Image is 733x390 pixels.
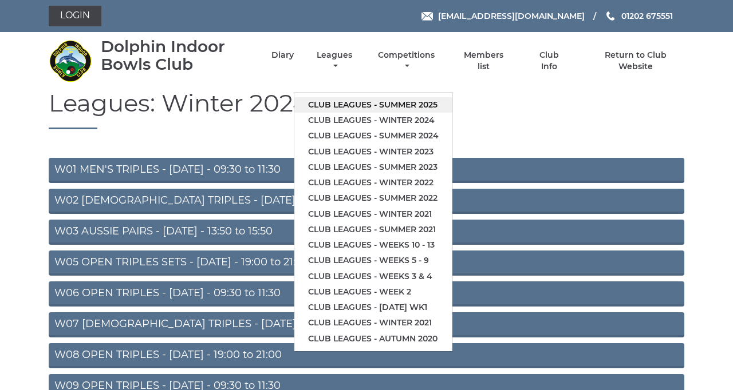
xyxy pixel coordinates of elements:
[375,50,438,72] a: Competitions
[49,90,684,129] h1: Leagues: Winter 2024
[294,113,452,128] a: Club leagues - Winter 2024
[605,10,673,22] a: Phone us 01202 675551
[294,206,452,222] a: Club leagues - Winter 2021
[421,10,585,22] a: Email [EMAIL_ADDRESS][DOMAIN_NAME]
[438,11,585,21] span: [EMAIL_ADDRESS][DOMAIN_NAME]
[49,158,684,183] a: W01 MEN'S TRIPLES - [DATE] - 09:30 to 11:30
[294,253,452,268] a: Club leagues - Weeks 5 - 9
[421,12,433,21] img: Email
[49,281,684,307] a: W06 OPEN TRIPLES - [DATE] - 09:30 to 11:30
[294,97,452,113] a: Club leagues - Summer 2025
[294,315,452,331] a: Club leagues - Winter 2021
[294,331,452,347] a: Club leagues - Autumn 2020
[621,11,673,21] span: 01202 675551
[49,343,684,368] a: W08 OPEN TRIPLES - [DATE] - 19:00 to 21:00
[294,269,452,284] a: Club leagues - Weeks 3 & 4
[294,175,452,190] a: Club leagues - Winter 2022
[49,189,684,214] a: W02 [DEMOGRAPHIC_DATA] TRIPLES - [DATE] - 11:40 to 13:40
[294,160,452,175] a: Club leagues - Summer 2023
[294,128,452,144] a: Club leagues - Summer 2024
[49,6,101,26] a: Login
[49,220,684,245] a: W03 AUSSIE PAIRS - [DATE] - 13:50 to 15:50
[606,11,614,21] img: Phone us
[294,284,452,300] a: Club leagues - Week 2
[588,50,684,72] a: Return to Club Website
[294,92,453,352] ul: Leagues
[49,250,684,276] a: W05 OPEN TRIPLES SETS - [DATE] - 19:00 to 21:00
[101,38,251,73] div: Dolphin Indoor Bowls Club
[49,312,684,337] a: W07 [DEMOGRAPHIC_DATA] TRIPLES - [DATE] - 13:50 to 15:50
[294,144,452,160] a: Club leagues - Winter 2023
[294,237,452,253] a: Club leagues - Weeks 10 - 13
[271,50,294,61] a: Diary
[294,190,452,206] a: Club leagues - Summer 2022
[314,50,355,72] a: Leagues
[49,39,92,82] img: Dolphin Indoor Bowls Club
[530,50,568,72] a: Club Info
[294,300,452,315] a: Club leagues - [DATE] wk1
[294,222,452,237] a: Club leagues - Summer 2021
[458,50,510,72] a: Members list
